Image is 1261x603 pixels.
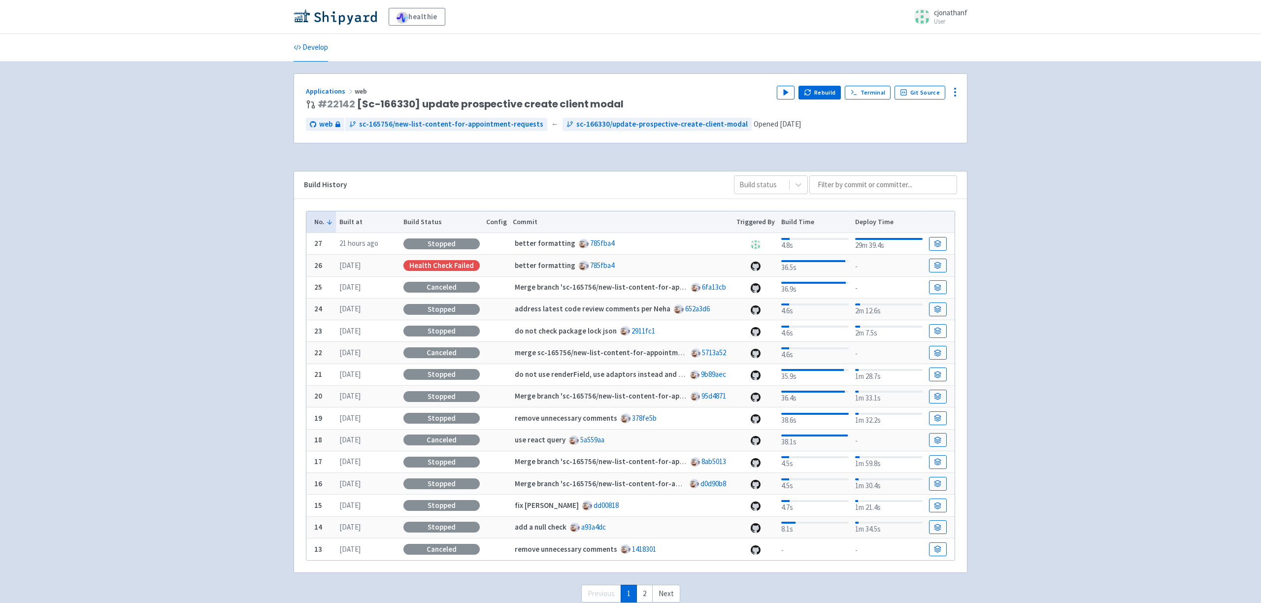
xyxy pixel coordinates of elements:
time: [DATE] [339,348,361,357]
th: Commit [510,211,733,233]
a: 95d4871 [701,391,726,401]
div: 4.5s [781,454,849,469]
b: 26 [314,261,322,270]
div: Stopped [403,326,480,336]
a: Build Details [929,520,947,534]
a: Terminal [845,86,891,100]
th: Build Status [400,211,483,233]
a: Develop [294,34,328,62]
div: 8.1s [781,520,849,535]
time: 21 hours ago [339,238,378,248]
strong: use react query [515,435,565,444]
strong: remove unnecessary comments [515,544,617,554]
div: Stopped [403,304,480,315]
b: 19 [314,413,322,423]
strong: remove unnecessary comments [515,413,617,423]
span: [Sc-166330] update prospective create client modal [318,99,624,110]
a: sc-166330/update-prospective-create-client-modal [563,118,752,131]
a: 785fba4 [590,238,614,248]
th: Triggered By [733,211,778,233]
time: [DATE] [339,435,361,444]
a: healthie [389,8,445,26]
time: [DATE] [339,479,361,488]
a: 378fe5b [632,413,657,423]
div: - [855,281,923,294]
a: 785fba4 [590,261,614,270]
div: 36.5s [781,258,849,273]
th: Deploy Time [852,211,926,233]
div: Canceled [403,282,480,293]
div: - [855,543,923,556]
a: 2 [636,585,653,603]
a: Build Details [929,477,947,491]
a: 2911fc1 [631,326,655,335]
div: Canceled [403,347,480,358]
a: web [306,118,344,131]
div: 1m 32.2s [855,411,923,426]
div: 38.1s [781,433,849,448]
b: 27 [314,238,322,248]
b: 25 [314,282,322,292]
a: Build Details [929,411,947,425]
a: a93a4dc [581,522,606,532]
a: Git Source [895,86,945,100]
time: [DATE] [339,369,361,379]
time: [DATE] [339,261,361,270]
b: 17 [314,457,322,466]
strong: Merge branch 'sc-165756/new-list-content-for-appointment-requests' into sc-166330/update-prospect... [515,457,937,466]
div: 38.6s [781,411,849,426]
div: 36.4s [781,389,849,404]
a: Build Details [929,433,947,447]
b: 18 [314,435,322,444]
strong: Merge branch 'sc-165756/new-list-content-for-appointment-requests' into sc-166330/update-prospect... [515,282,937,292]
small: User [934,18,967,25]
strong: add a null check [515,522,566,532]
div: 4.6s [781,324,849,339]
strong: do not check package lock json [515,326,617,335]
strong: Merge branch 'sc-165756/new-list-content-for-appointment-requests' into sc-166330/update-prospect... [515,391,937,401]
a: sc-165756/new-list-content-for-appointment-requests [345,118,547,131]
div: Stopped [403,238,480,249]
a: Build Details [929,280,947,294]
a: Build Details [929,499,947,512]
th: Config [483,211,510,233]
a: 6fa13cb [702,282,726,292]
div: Canceled [403,544,480,555]
strong: merge sc-165756/new-list-content-for-appointment-requests and fix conflicts [515,348,776,357]
strong: better formatting [515,261,575,270]
div: Canceled [403,435,480,445]
time: [DATE] [339,413,361,423]
span: ← [551,119,559,130]
div: 1m 28.7s [855,367,923,382]
img: Shipyard logo [294,9,377,25]
a: 1 [621,585,637,603]
div: - [855,259,923,272]
a: #22142 [318,97,355,111]
div: Stopped [403,391,480,402]
div: Stopped [403,522,480,533]
div: Stopped [403,413,480,424]
a: Next [652,585,680,603]
b: 21 [314,369,322,379]
th: Build Time [778,211,852,233]
strong: do not use renderField, use adaptors instead and fix tests [515,369,706,379]
time: [DATE] [780,119,801,129]
div: 1m 33.1s [855,389,923,404]
span: Opened [754,119,801,129]
a: Build Details [929,237,947,251]
time: [DATE] [339,522,361,532]
span: sc-166330/update-prospective-create-client-modal [576,119,748,130]
div: 4.7s [781,498,849,513]
b: 16 [314,479,322,488]
b: 15 [314,501,322,510]
a: d0d90b8 [700,479,726,488]
div: 4.6s [781,301,849,317]
b: 24 [314,304,322,313]
span: sc-165756/new-list-content-for-appointment-requests [359,119,543,130]
a: Build Details [929,390,947,403]
a: Build Details [929,368,947,381]
strong: better formatting [515,238,575,248]
strong: address latest code review comments per Neha [515,304,670,313]
button: Rebuild [798,86,841,100]
strong: fix [PERSON_NAME] [515,501,579,510]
